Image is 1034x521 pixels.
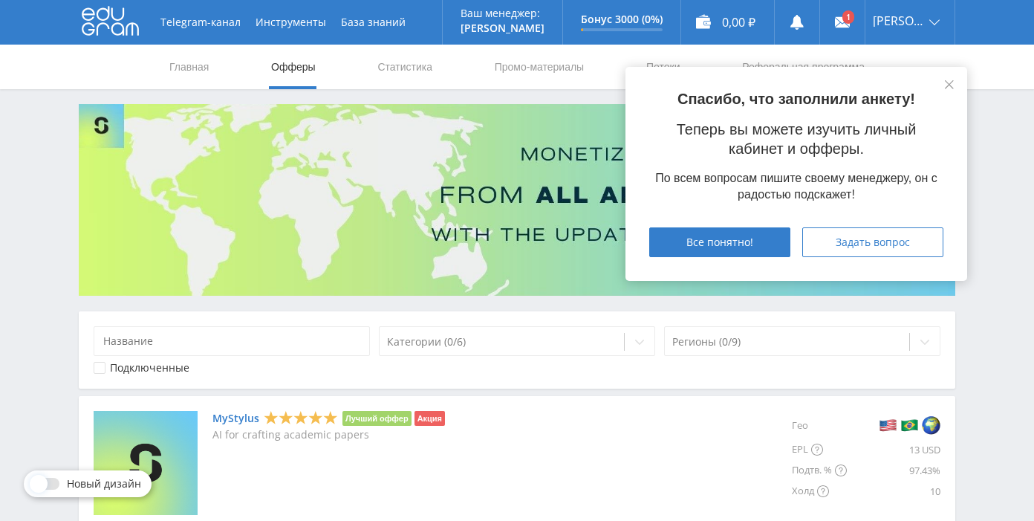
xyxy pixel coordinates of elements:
div: 13 USD [847,439,940,460]
input: Название [94,326,370,356]
p: Теперь вы можете изучить личный кабинет и офферы. [649,120,943,158]
li: Акция [414,411,445,426]
button: Все понятно! [649,227,790,257]
span: Задать вопрос [836,236,910,248]
button: Задать вопрос [802,227,943,257]
a: Статистика [376,45,434,89]
a: Потоки [645,45,682,89]
div: Холд [792,481,847,502]
div: 10 [847,481,940,502]
img: MyStylus [94,411,198,515]
a: Главная [168,45,210,89]
p: AI for crafting academic papers [212,429,445,441]
a: Офферы [270,45,317,89]
a: MyStylus [212,412,259,424]
div: Гео [792,411,847,439]
div: Подтв. % [792,460,847,481]
img: Banner [79,104,955,296]
p: Бонус 3000 (0%) [581,13,663,25]
div: EPL [792,439,847,460]
a: Реферальная программа [741,45,866,89]
span: [PERSON_NAME] [873,15,925,27]
div: Подключенные [110,362,189,374]
div: По всем вопросам пишите своему менеджеру, он с радостью подскажет! [649,170,943,204]
span: Новый дизайн [67,478,141,490]
li: Лучший оффер [342,411,412,426]
p: Ваш менеджер: [461,7,544,19]
span: Все понятно! [686,236,753,248]
p: [PERSON_NAME] [461,22,544,34]
a: Промо-материалы [493,45,585,89]
p: Спасибо, что заполнили анкету! [649,91,943,108]
div: 5 Stars [264,410,338,426]
div: 97.43% [847,460,940,481]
